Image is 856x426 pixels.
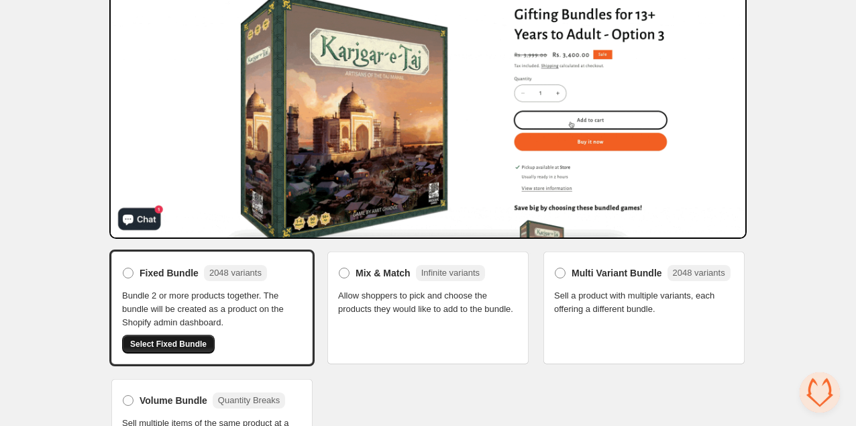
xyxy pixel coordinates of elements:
span: Quantity Breaks [218,395,280,405]
span: Select Fixed Bundle [130,339,207,350]
span: Bundle 2 or more products together. The bundle will be created as a product on the Shopify admin ... [122,289,302,329]
span: Sell a product with multiple variants, each offering a different bundle. [554,289,734,316]
span: 2048 variants [673,268,725,278]
span: Multi Variant Bundle [572,266,662,280]
span: Fixed Bundle [140,266,199,280]
span: Allow shoppers to pick and choose the products they would like to add to the bundle. [338,289,518,316]
button: Select Fixed Bundle [122,335,215,354]
div: Open chat [800,372,840,413]
span: Volume Bundle [140,394,207,407]
span: Infinite variants [421,268,480,278]
span: 2048 variants [209,268,262,278]
span: Mix & Match [356,266,411,280]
